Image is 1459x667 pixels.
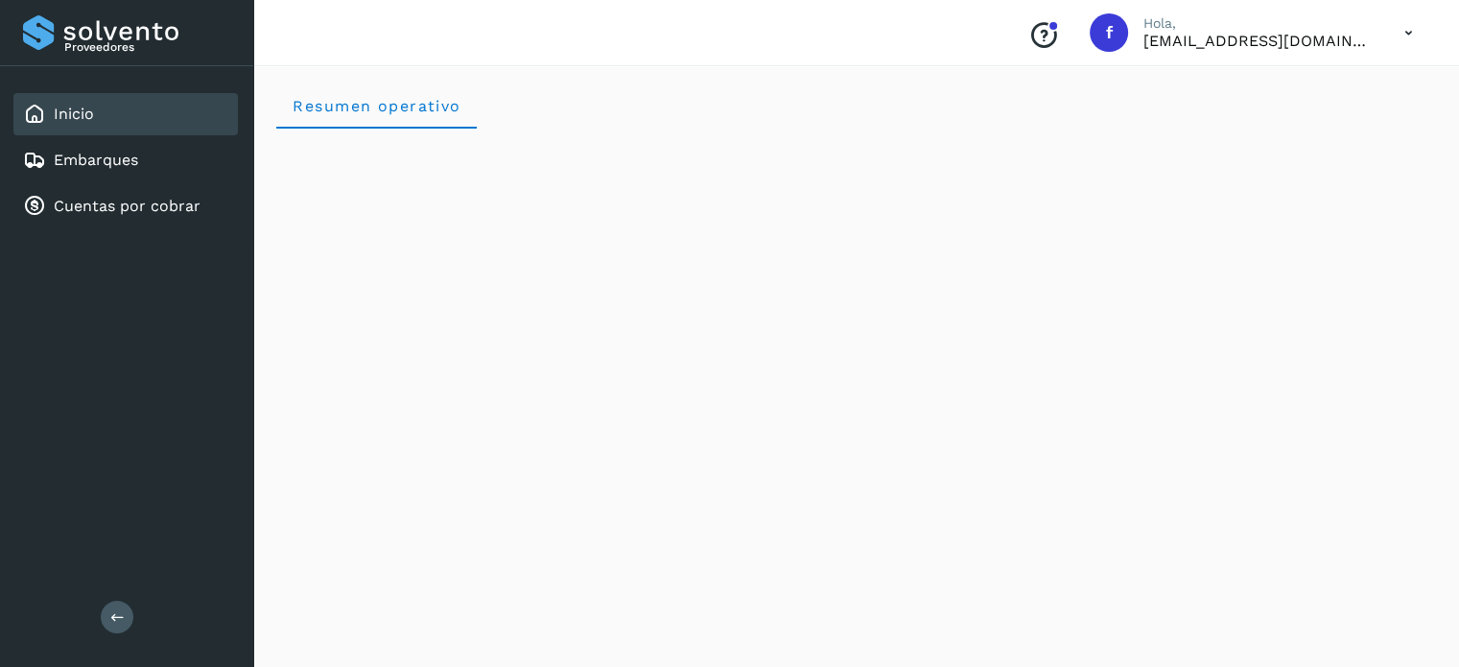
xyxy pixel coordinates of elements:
[1143,32,1374,50] p: facturacion@wht-transport.com
[54,197,200,215] a: Cuentas por cobrar
[54,151,138,169] a: Embarques
[13,93,238,135] div: Inicio
[1143,15,1374,32] p: Hola,
[54,105,94,123] a: Inicio
[13,139,238,181] div: Embarques
[13,185,238,227] div: Cuentas por cobrar
[292,97,461,115] span: Resumen operativo
[64,40,230,54] p: Proveedores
